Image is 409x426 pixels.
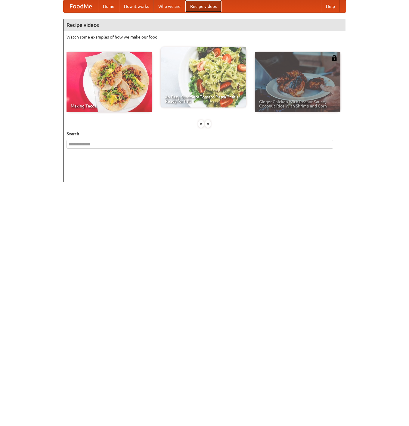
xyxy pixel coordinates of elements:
a: FoodMe [64,0,98,12]
div: » [205,120,211,128]
a: How it works [119,0,153,12]
span: An Easy, Summery Tomato Pasta That's Ready for Fall [165,95,242,103]
a: An Easy, Summery Tomato Pasta That's Ready for Fall [161,47,246,107]
a: Help [321,0,340,12]
a: Making Tacos [67,52,152,112]
a: Home [98,0,119,12]
h4: Recipe videos [64,19,346,31]
img: 483408.png [331,55,337,61]
a: Recipe videos [185,0,222,12]
h5: Search [67,131,343,137]
a: Who we are [153,0,185,12]
p: Watch some examples of how we make our food! [67,34,343,40]
div: « [198,120,204,128]
span: Making Tacos [71,104,148,108]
